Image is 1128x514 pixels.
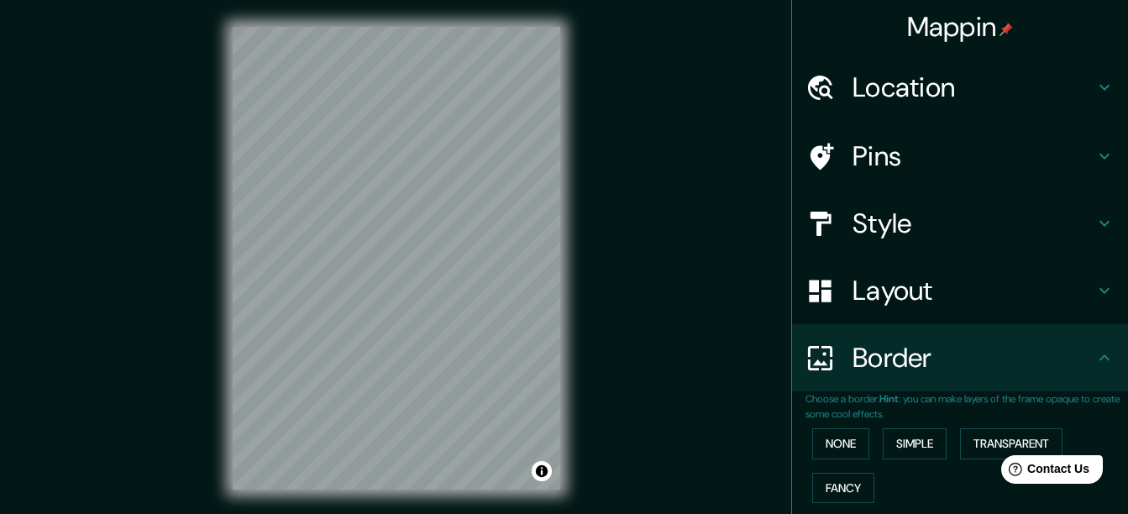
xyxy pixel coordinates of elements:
button: Simple [883,428,947,459]
p: Choose a border. : you can make layers of the frame opaque to create some cool effects. [805,391,1128,422]
h4: Border [853,341,1094,375]
h4: Mappin [907,10,1014,44]
b: Hint [879,392,899,406]
iframe: Help widget launcher [978,448,1110,496]
button: Fancy [812,473,874,504]
button: Toggle attribution [532,461,552,481]
div: Style [792,190,1128,257]
canvas: Map [233,27,560,490]
div: Border [792,324,1128,391]
img: pin-icon.png [999,23,1013,36]
div: Pins [792,123,1128,190]
button: Transparent [960,428,1062,459]
h4: Pins [853,139,1094,173]
button: None [812,428,869,459]
div: Location [792,54,1128,121]
h4: Layout [853,274,1094,307]
div: Layout [792,257,1128,324]
h4: Style [853,207,1094,240]
h4: Location [853,71,1094,104]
